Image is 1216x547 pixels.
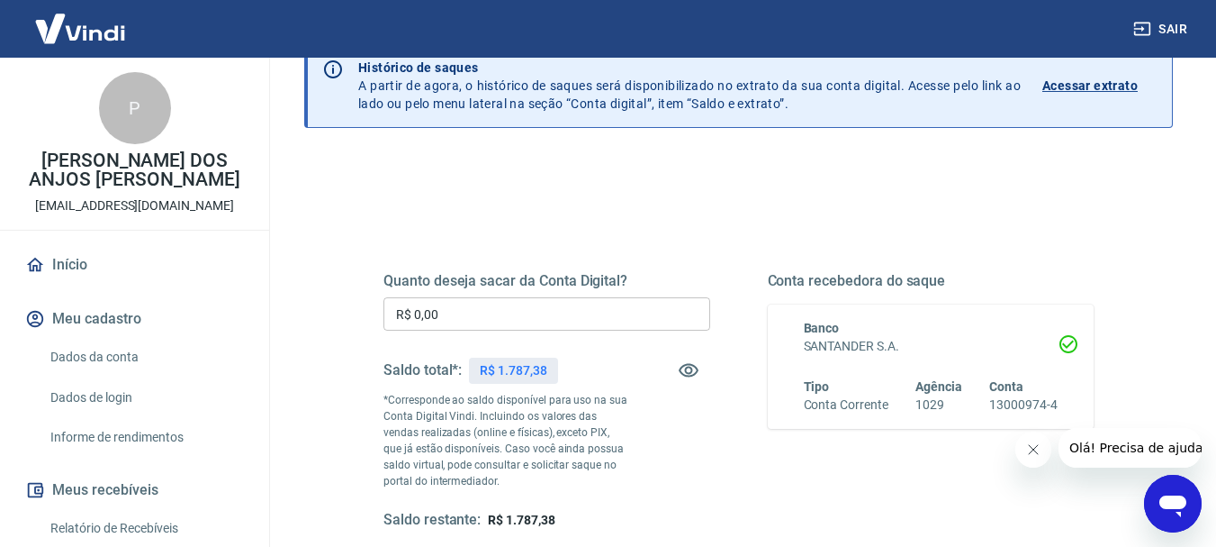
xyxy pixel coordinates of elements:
h5: Saldo restante: [383,511,481,530]
h6: Conta Corrente [804,396,888,415]
a: Dados de login [43,379,248,416]
img: Vindi [22,1,139,56]
span: Conta [989,379,1023,394]
h5: Saldo total*: [383,361,462,379]
button: Sair [1130,13,1194,46]
iframe: Fechar mensagem [1015,432,1051,468]
h6: 13000974-4 [989,396,1058,415]
span: Banco [804,321,840,335]
iframe: Mensagem da empresa [1058,428,1202,468]
a: Informe de rendimentos [43,419,248,456]
p: [EMAIL_ADDRESS][DOMAIN_NAME] [35,196,234,215]
h5: Quanto deseja sacar da Conta Digital? [383,272,710,290]
p: A partir de agora, o histórico de saques será disponibilizado no extrato da sua conta digital. Ac... [358,59,1021,113]
span: Olá! Precisa de ajuda? [11,13,151,27]
p: Acessar extrato [1042,77,1138,95]
a: Dados da conta [43,339,248,376]
p: [PERSON_NAME] DOS ANJOS [PERSON_NAME] [14,151,255,189]
a: Início [22,245,248,285]
a: Acessar extrato [1042,59,1157,113]
span: Tipo [804,379,830,394]
button: Meus recebíveis [22,470,248,510]
h6: SANTANDER S.A. [804,337,1058,356]
iframe: Botão para abrir a janela de mensagens [1144,475,1202,533]
p: Histórico de saques [358,59,1021,77]
div: P [99,72,171,144]
h5: Conta recebedora do saque [768,272,1094,290]
button: Meu cadastro [22,299,248,339]
a: Relatório de Recebíveis [43,510,248,547]
span: R$ 1.787,38 [488,513,554,527]
span: Agência [915,379,962,394]
p: *Corresponde ao saldo disponível para uso na sua Conta Digital Vindi. Incluindo os valores das ve... [383,392,628,489]
h6: 1029 [915,396,962,415]
p: R$ 1.787,38 [480,361,546,380]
